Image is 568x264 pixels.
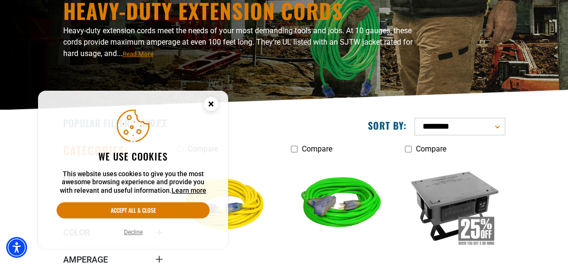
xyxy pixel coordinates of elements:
img: neon green [289,160,392,252]
button: Close this option [194,91,228,120]
label: Sort by: [368,119,407,132]
span: Compare [302,144,332,153]
div: Accessibility Menu [6,237,27,258]
h1: Heavy-Duty Extension Cords [63,0,429,21]
button: Accept all & close [57,202,210,218]
p: This website uses cookies to give you the most awesome browsing experience and provide you with r... [57,170,210,195]
aside: Cookie Consent [38,91,228,249]
span: Read More [123,50,154,57]
img: 50A Temporary Power Distribution Spider Box [404,160,506,252]
button: Decline [121,227,145,237]
span: Heavy-duty extension cords meet the needs of your most demanding tools and jobs. At 10 gauges, th... [63,26,413,58]
span: Compare [416,144,446,153]
a: This website uses cookies to give you the most awesome browsing experience and provide you with r... [172,187,206,194]
img: yellow [176,160,279,252]
h2: We use cookies [57,150,210,162]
